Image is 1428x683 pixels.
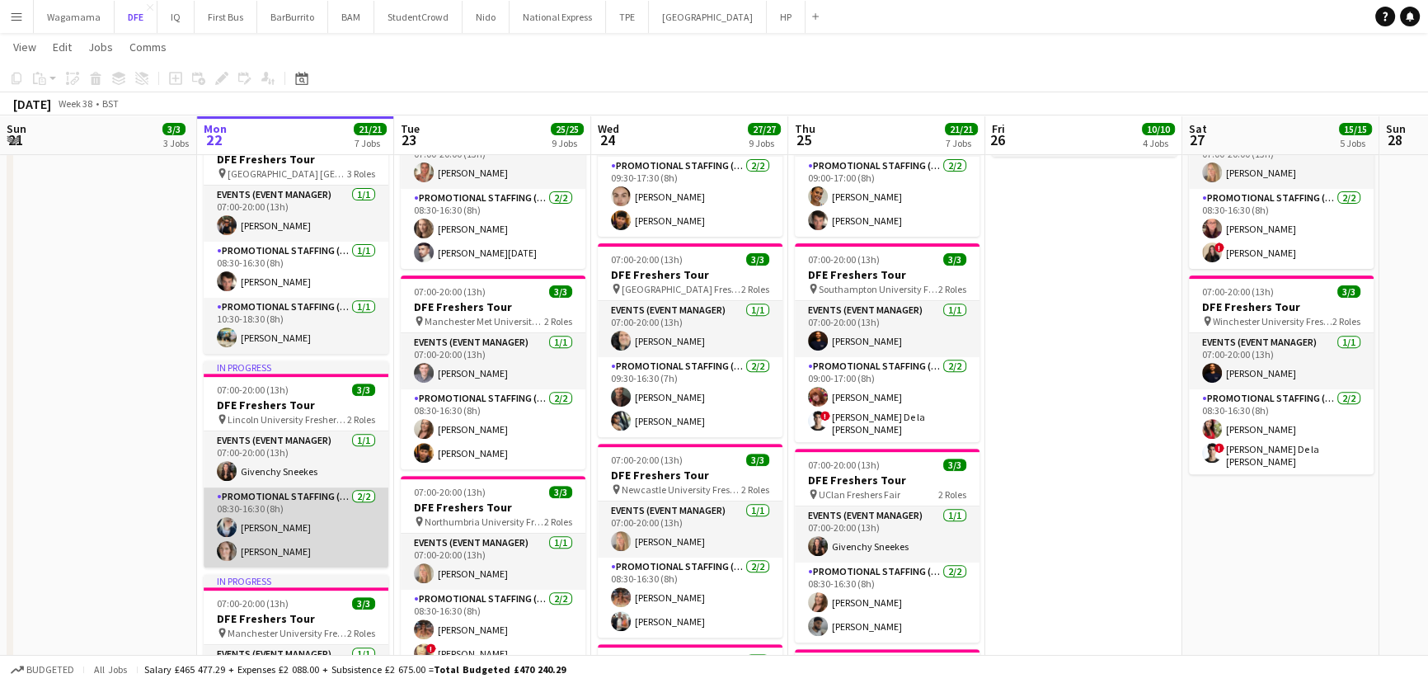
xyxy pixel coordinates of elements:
[549,486,572,498] span: 3/3
[401,189,585,269] app-card-role: Promotional Staffing (Brand Ambassadors)2/208:30-16:30 (8h)[PERSON_NAME][PERSON_NAME][DATE]
[598,444,782,638] div: 07:00-20:00 (13h)3/3DFE Freshers Tour Newcastle University Freshers Fair2 RolesEvents (Event Mana...
[1337,285,1360,298] span: 3/3
[401,590,585,670] app-card-role: Promotional Staffing (Brand Ambassadors)2/208:30-16:30 (8h)[PERSON_NAME]![PERSON_NAME]
[204,398,388,412] h3: DFE Freshers Tour
[425,516,544,528] span: Northumbria University Freshers Fair
[795,357,979,442] app-card-role: Promotional Staffing (Brand Ambassadors)2/209:00-17:00 (8h)[PERSON_NAME]![PERSON_NAME] De la [PER...
[1189,75,1374,269] div: 07:00-20:00 (13h)3/3DFE Freshers Tour [GEOGRAPHIC_DATA] Freshers Fair2 RolesEvents (Event Manager...
[598,357,782,437] app-card-role: Promotional Staffing (Brand Ambassadors)2/209:30-16:30 (7h)[PERSON_NAME][PERSON_NAME]
[808,253,880,266] span: 07:00-20:00 (13h)
[611,253,683,266] span: 07:00-20:00 (13h)
[401,276,585,469] div: 07:00-20:00 (13h)3/3DFE Freshers Tour Manchester Met University Freshers Fair2 RolesEvents (Event...
[398,130,420,149] span: 23
[401,333,585,389] app-card-role: Events (Event Manager)1/107:00-20:00 (13h)[PERSON_NAME]
[1340,137,1371,149] div: 5 Jobs
[204,488,388,568] app-card-role: Promotional Staffing (Brand Ambassadors)2/208:30-16:30 (8h)[PERSON_NAME][PERSON_NAME]
[352,597,375,610] span: 3/3
[1214,443,1224,453] span: !
[598,267,782,282] h3: DFE Freshers Tour
[820,411,830,421] span: !
[204,186,388,242] app-card-role: Events (Event Manager)1/107:00-20:00 (13h)[PERSON_NAME]
[8,661,77,679] button: Budgeted
[544,315,572,327] span: 2 Roles
[4,130,26,149] span: 21
[201,130,227,149] span: 22
[204,298,388,354] app-card-role: Promotional Staffing (Brand Ambassadors)1/110:30-18:30 (8h)[PERSON_NAME]
[228,167,347,180] span: [GEOGRAPHIC_DATA] [GEOGRAPHIC_DATA] Freshers Fair
[354,123,387,135] span: 21/21
[598,502,782,558] app-card-role: Events (Event Manager)1/107:00-20:00 (13h)[PERSON_NAME]
[414,285,486,298] span: 07:00-20:00 (13h)
[1186,130,1207,149] span: 27
[162,123,186,135] span: 3/3
[144,663,566,676] div: Salary £465 477.29 + Expenses £2 088.00 + Subsistence £2 675.00 =
[598,243,782,437] app-job-card: 07:00-20:00 (13h)3/3DFE Freshers Tour [GEOGRAPHIC_DATA] Freshers Fair2 RolesEvents (Event Manager...
[204,115,388,354] app-job-card: In progress07:00-20:00 (13h)3/3DFE Freshers Tour [GEOGRAPHIC_DATA] [GEOGRAPHIC_DATA] Freshers Fai...
[1189,276,1374,474] app-job-card: 07:00-20:00 (13h)3/3DFE Freshers Tour Winchester University Freshers Fair2 RolesEvents (Event Man...
[129,40,167,54] span: Comms
[795,473,979,488] h3: DFE Freshers Tour
[795,267,979,282] h3: DFE Freshers Tour
[401,500,585,515] h3: DFE Freshers Tour
[795,449,979,643] div: 07:00-20:00 (13h)3/3DFE Freshers Tour UClan Freshers Fair2 RolesEvents (Event Manager)1/107:00-20...
[551,123,584,135] span: 25/25
[352,384,375,396] span: 3/3
[401,534,585,590] app-card-role: Events (Event Manager)1/107:00-20:00 (13h)[PERSON_NAME]
[989,130,1005,149] span: 26
[204,242,388,298] app-card-role: Promotional Staffing (Brand Ambassadors)1/108:30-16:30 (8h)[PERSON_NAME]
[347,413,375,426] span: 2 Roles
[1386,121,1406,136] span: Sun
[347,167,375,180] span: 3 Roles
[54,97,96,110] span: Week 38
[463,1,510,33] button: Nido
[1189,121,1207,136] span: Sat
[374,1,463,33] button: StudentCrowd
[1332,315,1360,327] span: 2 Roles
[606,1,649,33] button: TPE
[611,454,683,466] span: 07:00-20:00 (13h)
[946,137,977,149] div: 7 Jobs
[1189,133,1374,189] app-card-role: Events (Event Manager)1/107:00-20:00 (13h)[PERSON_NAME]
[598,468,782,483] h3: DFE Freshers Tour
[7,121,26,136] span: Sun
[34,1,115,33] button: Wagamama
[355,137,386,149] div: 7 Jobs
[549,285,572,298] span: 3/3
[434,663,566,676] span: Total Budgeted £470 240.29
[401,75,585,269] app-job-card: 07:00-20:00 (13h)3/3DFE Freshers Tour Leicester University Freshers Fair2 RolesEvents (Event Mana...
[510,1,606,33] button: National Express
[1202,285,1274,298] span: 07:00-20:00 (13h)
[1189,189,1374,269] app-card-role: Promotional Staffing (Brand Ambassadors)2/208:30-16:30 (8h)[PERSON_NAME]![PERSON_NAME]
[598,157,782,237] app-card-role: Promotional Staffing (Brand Ambassadors)2/209:30-17:30 (8h)[PERSON_NAME][PERSON_NAME]
[992,121,1005,136] span: Fri
[1189,389,1374,474] app-card-role: Promotional Staffing (Brand Ambassadors)2/208:30-16:30 (8h)[PERSON_NAME]![PERSON_NAME] De la [PER...
[204,360,388,568] div: In progress07:00-20:00 (13h)3/3DFE Freshers Tour Lincoln University Freshers Fair2 RolesEvents (E...
[347,627,375,639] span: 2 Roles
[88,40,113,54] span: Jobs
[204,360,388,374] div: In progress
[622,483,741,496] span: Newcastle University Freshers Fair
[414,486,486,498] span: 07:00-20:00 (13h)
[598,558,782,638] app-card-role: Promotional Staffing (Brand Ambassadors)2/208:30-16:30 (8h)[PERSON_NAME][PERSON_NAME]
[157,1,195,33] button: IQ
[115,1,157,33] button: DFE
[1143,137,1174,149] div: 4 Jobs
[82,36,120,58] a: Jobs
[611,654,683,667] span: 07:00-20:00 (13h)
[123,36,173,58] a: Comms
[328,1,374,33] button: BAM
[1213,315,1332,327] span: Winchester University Freshers Fair
[741,283,769,295] span: 2 Roles
[795,157,979,237] app-card-role: Promotional Staffing (Brand Ambassadors)2/209:00-17:00 (8h)[PERSON_NAME][PERSON_NAME]
[1339,123,1372,135] span: 15/15
[228,413,347,426] span: Lincoln University Freshers Fair
[91,663,130,676] span: All jobs
[819,283,938,295] span: Southampton University Freshers Fair
[401,476,585,670] app-job-card: 07:00-20:00 (13h)3/3DFE Freshers Tour Northumbria University Freshers Fair2 RolesEvents (Event Ma...
[401,299,585,314] h3: DFE Freshers Tour
[795,243,979,442] app-job-card: 07:00-20:00 (13h)3/3DFE Freshers Tour Southampton University Freshers Fair2 RolesEvents (Event Ma...
[426,643,436,653] span: !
